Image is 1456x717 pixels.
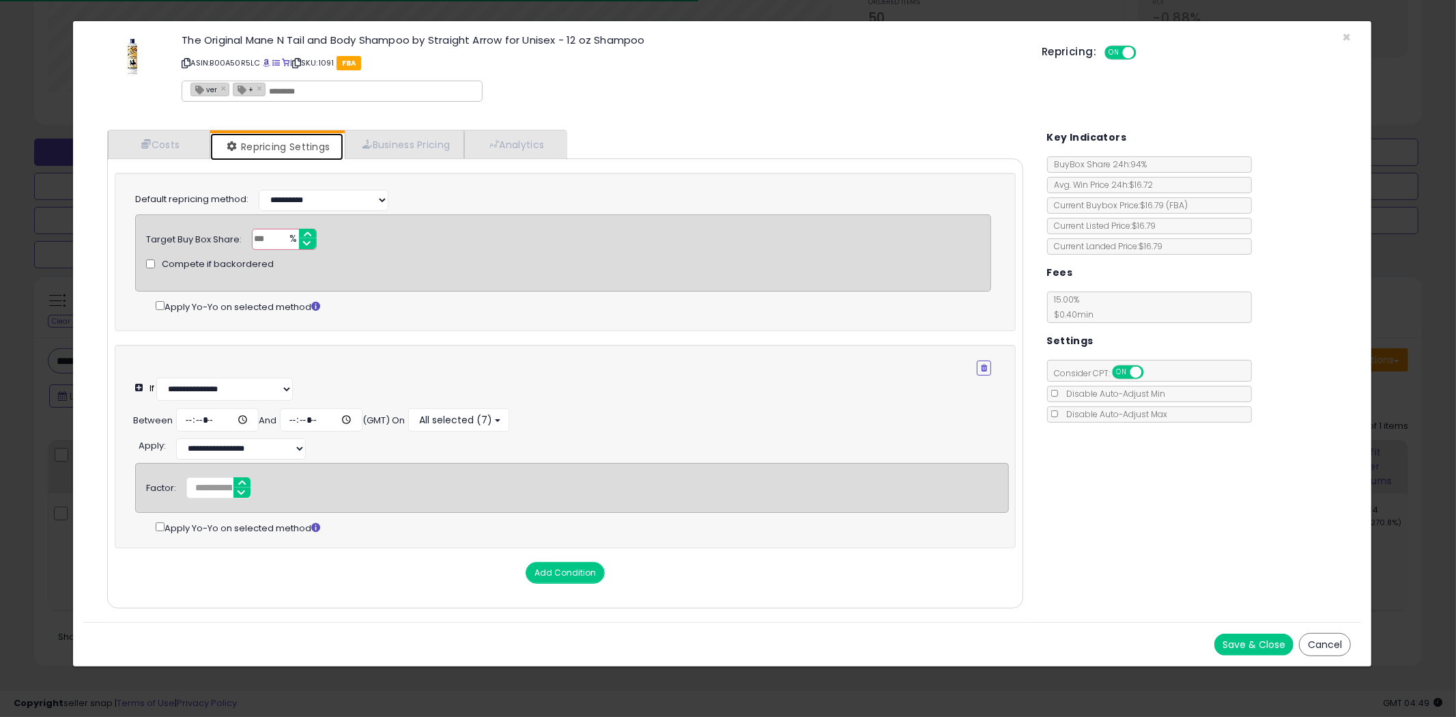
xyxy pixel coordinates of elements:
[1060,388,1166,399] span: Disable Auto-Adjust Min
[1342,27,1351,47] span: ×
[146,477,176,495] div: Factor:
[337,56,362,70] span: FBA
[1048,309,1094,320] span: $0.40 min
[162,258,274,271] span: Compete if backordered
[1299,633,1351,656] button: Cancel
[139,435,166,453] div: :
[112,35,153,76] img: 41HcNkMzu1L._SL60_.jpg
[1113,367,1130,378] span: ON
[1047,333,1094,350] h5: Settings
[257,82,265,94] a: ×
[526,562,605,584] button: Add Condition
[1167,199,1188,211] span: ( FBA )
[1048,240,1163,252] span: Current Landed Price: $16.79
[191,83,217,95] span: ver
[417,413,492,427] span: All selected (7)
[1048,158,1147,170] span: BuyBox Share 24h: 94%
[1042,46,1096,57] h5: Repricing:
[156,520,1009,535] div: Apply Yo-Yo on selected method
[1141,199,1188,211] span: $16.79
[345,130,464,158] a: Business Pricing
[108,130,210,158] a: Costs
[1047,129,1127,146] h5: Key Indicators
[146,229,242,247] div: Target Buy Box Share:
[1047,264,1073,281] h5: Fees
[135,193,248,206] label: Default repricing method:
[362,414,405,427] div: (GMT) On
[259,414,276,427] div: And
[182,35,1021,45] h3: The Original Mane N Tail and Body Shampoo by Straight Arrow for Unisex - 12 oz Shampoo
[281,229,303,250] span: %
[139,439,164,452] span: Apply
[1060,408,1168,420] span: Disable Auto-Adjust Max
[1134,47,1156,59] span: OFF
[1214,634,1294,656] button: Save & Close
[156,298,991,313] div: Apply Yo-Yo on selected method
[282,57,289,68] a: Your listing only
[272,57,280,68] a: All offer listings
[233,83,253,95] span: +
[1048,367,1162,379] span: Consider CPT:
[1141,367,1163,378] span: OFF
[220,82,229,94] a: ×
[464,130,565,158] a: Analytics
[182,52,1021,74] p: ASIN: B00A50R5LC | SKU: 1091
[1048,199,1188,211] span: Current Buybox Price:
[1048,179,1154,191] span: Avg. Win Price 24h: $16.72
[133,414,173,427] div: Between
[1106,47,1123,59] span: ON
[210,133,344,160] a: Repricing Settings
[1048,220,1156,231] span: Current Listed Price: $16.79
[981,364,987,372] i: Remove Condition
[1048,294,1094,320] span: 15.00 %
[263,57,270,68] a: BuyBox page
